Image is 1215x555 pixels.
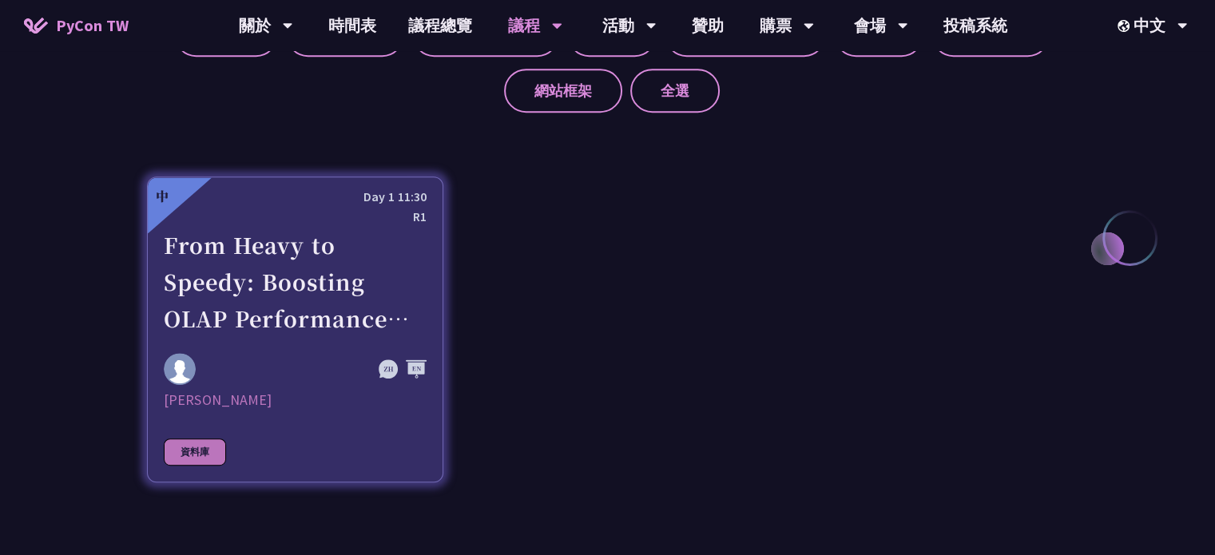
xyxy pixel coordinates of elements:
div: [PERSON_NAME] [164,390,427,410]
label: 全選 [630,69,720,113]
div: 資料庫 [164,438,226,466]
a: 中 Day 1 11:30 R1 From Heavy to Speedy: Boosting OLAP Performance with Spark Variant Shredding Wei... [147,176,443,482]
div: 中 [156,187,169,206]
div: From Heavy to Speedy: Boosting OLAP Performance with Spark Variant Shredding [164,227,427,337]
img: Home icon of PyCon TW 2025 [24,18,48,34]
a: PyCon TW [8,6,145,46]
span: PyCon TW [56,14,129,38]
img: Locale Icon [1118,20,1134,32]
label: 網站框架 [504,69,622,113]
div: R1 [164,207,427,227]
img: Wei Jun Cheng [164,353,196,385]
div: Day 1 11:30 [164,187,427,207]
